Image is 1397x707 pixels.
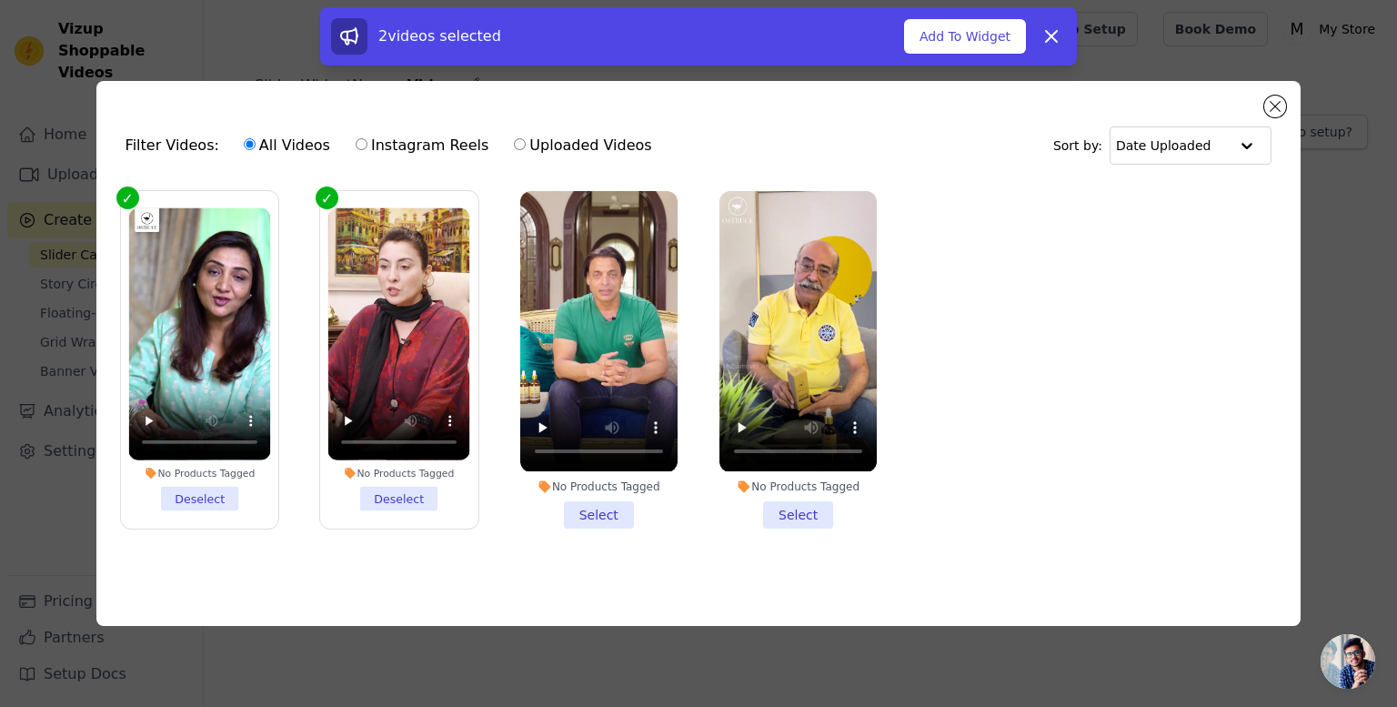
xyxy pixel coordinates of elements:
[904,19,1026,54] button: Add To Widget
[128,468,270,480] div: No Products Tagged
[1264,96,1286,117] button: Close modal
[513,134,652,157] label: Uploaded Videos
[355,134,489,157] label: Instagram Reels
[1053,126,1272,165] div: Sort by:
[243,134,331,157] label: All Videos
[520,480,678,494] div: No Products Tagged
[1321,634,1375,689] div: Open chat
[126,125,662,167] div: Filter Videos:
[378,27,501,45] span: 2 videos selected
[328,468,470,480] div: No Products Tagged
[719,480,877,494] div: No Products Tagged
